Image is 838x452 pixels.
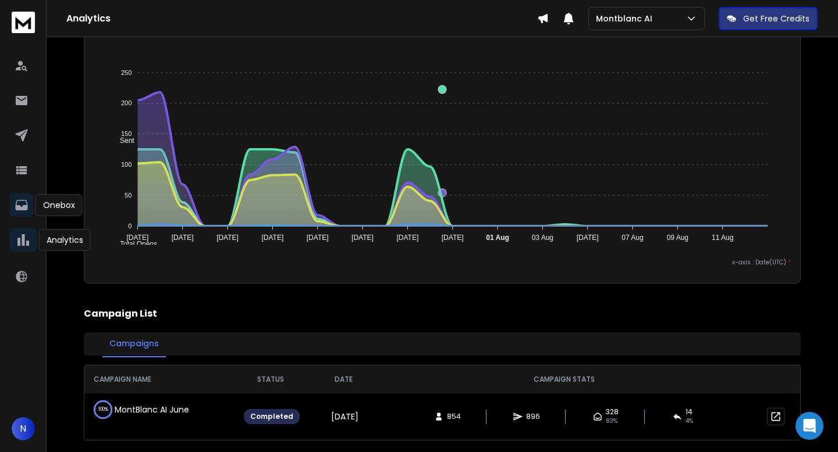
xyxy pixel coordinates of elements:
[98,404,108,415] p: 100 %
[307,234,329,242] tspan: [DATE]
[686,407,693,417] span: 14
[447,412,461,421] span: 854
[719,7,818,30] button: Get Free Credits
[12,417,35,440] button: N
[39,229,91,251] div: Analytics
[12,12,35,33] img: logo
[316,393,371,440] td: [DATE]
[396,234,418,242] tspan: [DATE]
[111,137,134,145] span: Sent
[796,412,823,440] div: Open Intercom Messenger
[686,417,693,426] span: 4 %
[121,69,132,76] tspan: 250
[126,234,148,242] tspan: [DATE]
[532,234,553,242] tspan: 03 Aug
[351,234,374,242] tspan: [DATE]
[526,412,540,421] span: 896
[94,258,791,267] p: x-axis : Date(UTC)
[743,13,809,24] p: Get Free Credits
[486,234,509,242] tspan: 01 Aug
[84,365,225,393] th: CAMPAIGN NAME
[216,234,239,242] tspan: [DATE]
[66,12,537,26] h1: Analytics
[596,13,657,24] p: Montblanc AI
[35,194,83,216] div: Onebox
[111,240,157,248] span: Total Opens
[125,192,132,199] tspan: 50
[128,223,132,229] tspan: 0
[712,234,733,242] tspan: 11 Aug
[225,365,316,393] th: STATUS
[442,234,464,242] tspan: [DATE]
[121,130,132,137] tspan: 150
[244,409,300,424] div: Completed
[84,307,801,321] h2: Campaign List
[606,407,619,417] span: 328
[121,161,132,168] tspan: 100
[606,417,617,426] span: 83 %
[84,393,225,426] td: MontBlanc AI June
[102,331,166,357] button: Campaigns
[371,365,758,393] th: CAMPAIGN STATS
[121,100,132,107] tspan: 200
[172,234,194,242] tspan: [DATE]
[316,365,371,393] th: DATE
[261,234,283,242] tspan: [DATE]
[667,234,688,242] tspan: 09 Aug
[622,234,643,242] tspan: 07 Aug
[577,234,599,242] tspan: [DATE]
